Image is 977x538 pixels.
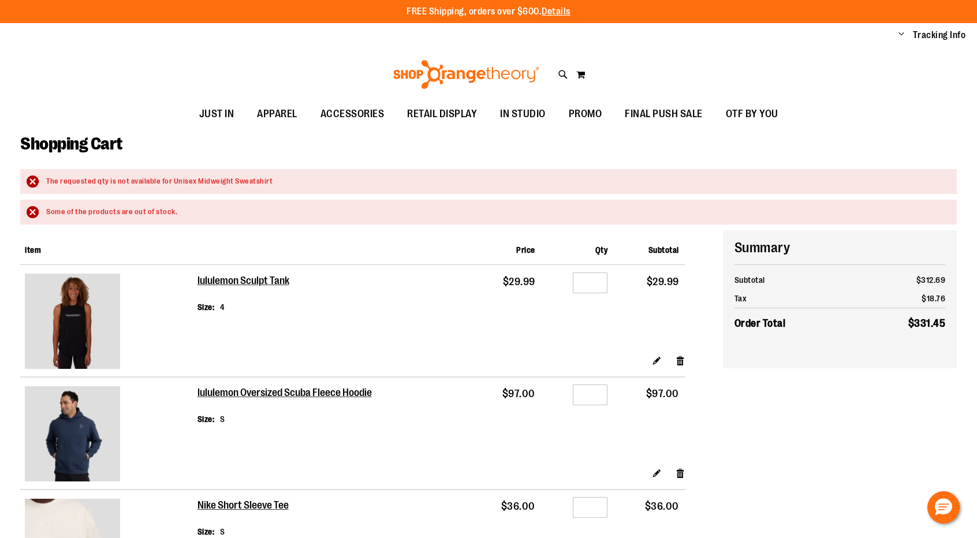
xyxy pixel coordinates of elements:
[734,238,946,257] h2: Summary
[646,388,679,399] span: $97.00
[625,101,703,127] span: FINAL PUSH SALE
[500,101,546,127] span: IN STUDIO
[645,500,679,512] span: $36.00
[922,294,945,303] span: $18.76
[501,500,535,512] span: $36.00
[188,101,246,128] a: JUST IN
[734,271,862,289] th: Subtotal
[197,526,215,537] dt: Size
[613,101,714,128] a: FINAL PUSH SALE
[25,386,193,484] a: lululemon Oversized Scuba Fleece Hoodie
[503,276,535,287] span: $29.99
[199,101,234,127] span: JUST IN
[647,276,679,287] span: $29.99
[927,491,960,524] button: Hello, have a question? Let’s chat.
[245,101,309,128] a: APPAREL
[569,101,602,127] span: PROMO
[220,301,225,313] dd: 4
[309,101,396,128] a: ACCESSORIES
[220,526,225,537] dd: S
[488,101,557,128] a: IN STUDIO
[20,134,122,154] span: Shopping Cart
[197,499,290,512] a: Nike Short Sleeve Tee
[595,245,608,255] span: Qty
[676,354,685,367] a: Remove item
[396,101,488,128] a: RETAIL DISPLAY
[25,245,41,255] span: Item
[220,413,225,425] dd: S
[916,275,946,285] span: $312.69
[734,315,786,331] strong: Order Total
[407,5,570,18] p: FREE Shipping, orders over $600.
[913,29,966,42] a: Tracking Info
[197,301,215,313] dt: Size
[197,275,290,287] a: lululemon Sculpt Tank
[908,317,946,329] span: $331.45
[257,101,297,127] span: APPAREL
[407,101,477,127] span: RETAIL DISPLAY
[197,387,374,399] a: lululemon Oversized Scuba Fleece Hoodie
[391,60,541,89] img: Shop Orangetheory
[648,245,679,255] span: Subtotal
[516,245,535,255] span: Price
[898,29,904,41] button: Account menu
[46,176,945,187] div: The requested qty is not available for Unisex Midweight Sweatshirt
[320,101,385,127] span: ACCESSORIES
[734,289,862,308] th: Tax
[502,388,535,399] span: $97.00
[714,101,790,128] a: OTF BY YOU
[197,413,215,425] dt: Size
[557,101,614,128] a: PROMO
[46,207,945,218] div: Some of the products are out of stock.
[542,6,570,17] a: Details
[25,274,120,369] img: lululemon Sculpt Tank
[25,386,120,481] img: lululemon Oversized Scuba Fleece Hoodie
[25,274,193,372] a: lululemon Sculpt Tank
[676,466,685,479] a: Remove item
[726,101,778,127] span: OTF BY YOU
